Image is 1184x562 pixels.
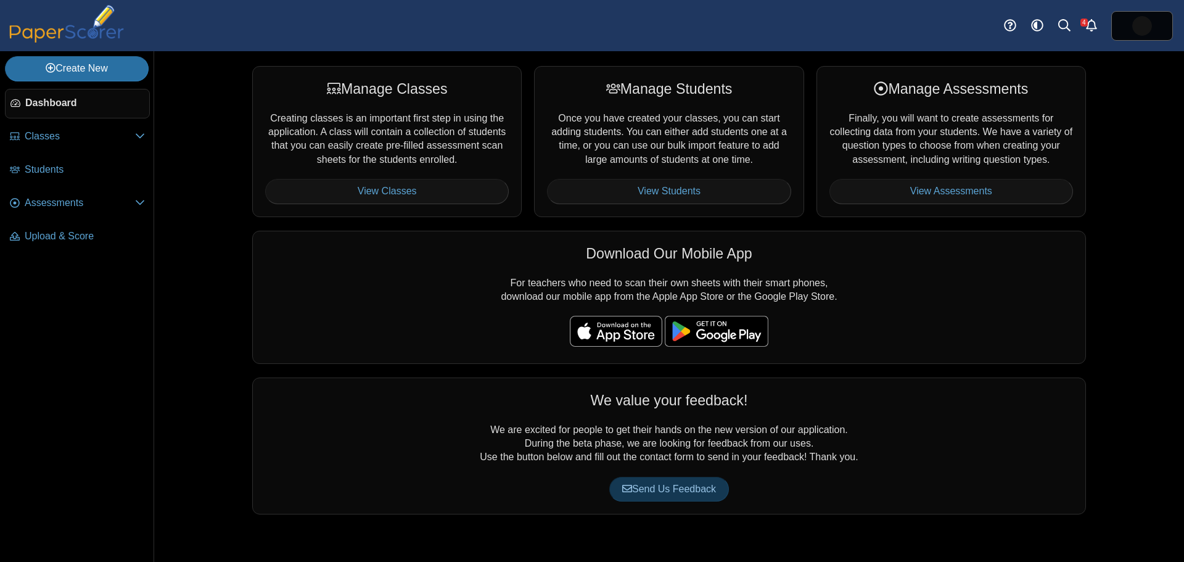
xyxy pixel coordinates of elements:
span: Send Us Feedback [622,484,716,494]
a: View Classes [265,179,509,204]
span: Students [25,163,145,176]
span: Upload & Score [25,229,145,243]
span: Classes [25,130,135,143]
a: ps.EmypNBcIv2f2azsf [1111,11,1173,41]
img: apple-store-badge.svg [570,316,662,347]
a: Classes [5,122,150,152]
a: Send Us Feedback [609,477,729,502]
div: Download Our Mobile App [265,244,1073,263]
span: Deidre Patel [1132,16,1152,36]
span: Dashboard [25,96,144,110]
span: Assessments [25,196,135,210]
div: We are excited for people to get their hands on the new version of our application. During the be... [252,378,1086,514]
div: Finally, you will want to create assessments for collecting data from your students. We have a va... [816,66,1086,217]
div: For teachers who need to scan their own sheets with their smart phones, download our mobile app f... [252,231,1086,364]
div: Once you have created your classes, you can start adding students. You can either add students on... [534,66,804,217]
a: PaperScorer [5,34,128,44]
a: Upload & Score [5,222,150,252]
a: View Students [547,179,791,204]
a: Assessments [5,189,150,218]
div: Creating classes is an important first step in using the application. A class will contain a coll... [252,66,522,217]
a: Create New [5,56,149,81]
img: ps.EmypNBcIv2f2azsf [1132,16,1152,36]
div: Manage Students [547,79,791,99]
img: google-play-badge.png [665,316,768,347]
a: View Assessments [829,179,1073,204]
div: We value your feedback! [265,391,1073,410]
a: Alerts [1078,12,1105,39]
div: Manage Assessments [829,79,1073,99]
a: Dashboard [5,89,150,118]
div: Manage Classes [265,79,509,99]
a: Students [5,155,150,185]
img: PaperScorer [5,5,128,43]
